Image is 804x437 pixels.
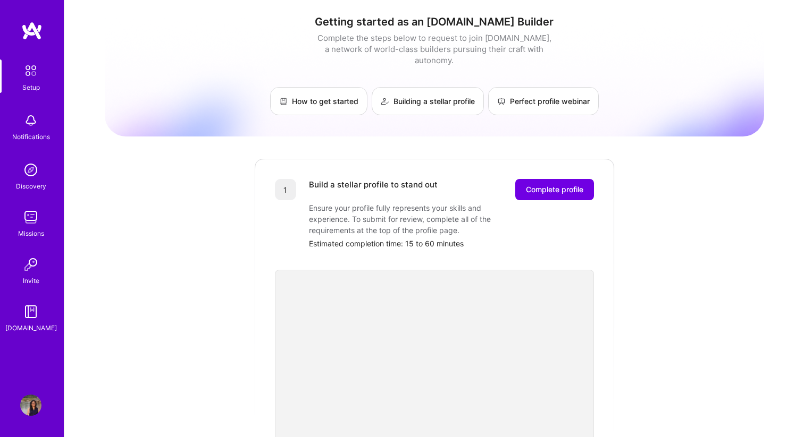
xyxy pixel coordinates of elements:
div: [DOMAIN_NAME] [5,322,57,333]
div: Ensure your profile fully represents your skills and experience. To submit for review, complete a... [309,202,522,236]
a: Building a stellar profile [372,87,484,115]
img: Building a stellar profile [381,97,389,106]
span: Complete profile [526,184,583,195]
img: How to get started [279,97,288,106]
img: setup [20,59,42,82]
div: Complete the steps below to request to join [DOMAIN_NAME], a network of world-class builders purs... [315,32,554,66]
h1: Getting started as an [DOMAIN_NAME] Builder [105,15,764,28]
a: Perfect profile webinar [488,87,599,115]
div: Build a stellar profile to stand out [309,179,438,200]
a: User Avatar [18,395,44,416]
div: Discovery [16,181,46,192]
img: discovery [20,159,41,181]
div: Estimated completion time: 15 to 60 minutes [309,238,594,249]
a: How to get started [270,87,367,115]
img: Perfect profile webinar [497,97,506,106]
div: Missions [18,228,44,239]
img: guide book [20,301,41,322]
img: logo [21,21,43,40]
button: Complete profile [515,179,594,200]
img: teamwork [20,207,41,228]
div: Setup [22,82,40,93]
img: User Avatar [20,395,41,416]
div: 1 [275,179,296,200]
img: bell [20,110,41,131]
div: Invite [23,275,39,286]
img: Invite [20,254,41,275]
div: Notifications [12,131,50,142]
